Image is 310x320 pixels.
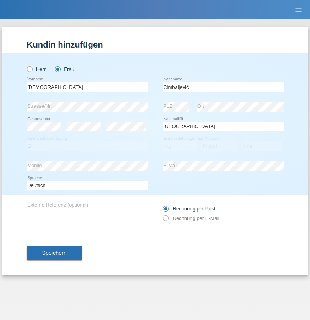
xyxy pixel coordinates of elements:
[42,250,67,256] span: Speichern
[55,66,60,71] input: Frau
[27,246,82,261] button: Speichern
[27,66,32,71] input: Herr
[163,206,168,215] input: Rechnung per Post
[163,215,168,225] input: Rechnung per E-Mail
[163,206,215,212] label: Rechnung per Post
[291,7,306,12] a: menu
[163,215,220,221] label: Rechnung per E-Mail
[27,66,46,72] label: Herr
[27,40,284,49] h1: Kundin hinzufügen
[295,6,302,14] i: menu
[55,66,74,72] label: Frau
